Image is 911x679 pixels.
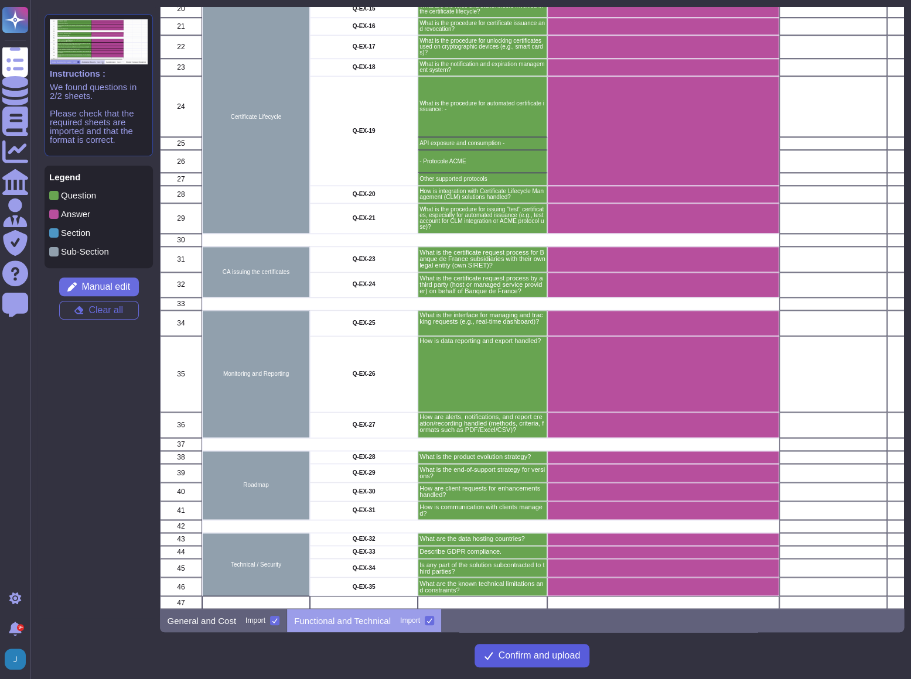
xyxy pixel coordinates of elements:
p: Q-EX-18 [312,64,416,70]
div: Import [400,617,420,624]
p: Q-EX-19 [312,128,416,134]
div: 40 [160,482,202,501]
p: Q-EX-33 [312,549,416,555]
img: instruction [50,19,148,64]
div: 29 [160,203,202,234]
p: How is integration with Certificate Lifecycle Management (CLM) solutions handled? [419,188,545,200]
div: 21 [160,18,202,35]
p: What is the procedure for certificate issuance and revocation? [419,20,545,32]
div: 32 [160,272,202,298]
div: 31 [160,246,202,272]
p: CA issuing the certificates [204,269,308,275]
p: Q-EX-34 [312,565,416,571]
div: 41 [160,501,202,520]
div: 47 [160,596,202,609]
p: Q-EX-16 [312,23,416,29]
span: Confirm and upload [498,651,580,660]
p: Q-EX-20 [312,191,416,197]
p: Describe GDPR compliance. [419,548,545,555]
div: 25 [160,137,202,150]
p: Technical / Security [204,561,308,567]
p: Question [61,191,96,200]
p: Section [61,228,90,237]
p: Q-EX-26 [312,371,416,377]
p: What are the data hosting countries? [419,536,545,542]
p: What is the procedure for unlocking certificates used on cryptographic devices (e.g., smart cards)? [419,38,545,56]
p: How are client requests for enhancements handled? [419,485,545,498]
p: Certificate Lifecycle [204,114,308,120]
p: What is the certificate request process for Banque de France subsidiaries with their own legal en... [419,249,545,269]
div: 27 [160,173,202,186]
div: 37 [160,438,202,451]
p: What are the roles and stakeholders involved in the certificate lifecycle? [419,3,545,15]
p: Q-EX-15 [312,6,416,12]
p: How is data reporting and export handled? [419,338,545,344]
p: Sub-Section [61,247,109,256]
p: Instructions : [50,69,148,78]
div: 26 [160,150,202,173]
p: Q-EX-27 [312,422,416,428]
p: Q-EX-25 [312,320,416,326]
p: Q-EX-31 [312,507,416,513]
p: Q-EX-35 [312,584,416,589]
p: Q-EX-32 [312,536,416,542]
div: 22 [160,35,202,59]
div: 24 [160,76,202,137]
div: 30 [160,234,202,246]
p: API exposure and consumption - [419,140,545,146]
p: Q-EX-29 [312,470,416,476]
button: Clear all [59,301,139,320]
p: Legend [49,173,148,181]
p: What is the procedure for issuing "test" certificates, especially for automated issuance (e.g., t... [419,207,545,230]
div: 34 [160,310,202,336]
p: - Protocole ACME [419,159,545,164]
p: We found questions in 2/2 sheets. Please check that the required sheets are imported and that the... [50,83,148,144]
p: Q-EX-30 [312,489,416,495]
p: What is the interface for managing and tracking requests (e.g., real-time dashboard)? [419,312,545,325]
div: 23 [160,59,202,76]
div: Import [245,617,265,624]
div: 33 [160,297,202,310]
div: 45 [160,558,202,577]
p: Functional and Technical [294,616,391,625]
div: 42 [160,520,202,533]
p: Q-EX-21 [312,215,416,221]
div: 43 [160,533,202,546]
p: What is the certificate request process by a third party (host or managed service provider) on be... [419,275,545,294]
p: Monitoring and Reporting [204,371,308,377]
p: What is the notification and expiration management system? [419,61,545,73]
p: Roadmap [204,482,308,488]
div: 38 [160,451,202,464]
p: What is the procedure for automated certificate issuance: - [419,101,545,112]
p: Q-EX-23 [312,256,416,262]
div: grid [160,7,903,609]
div: 28 [160,186,202,203]
button: Manual edit [59,277,139,296]
p: Answer [61,210,90,218]
p: Q-EX-28 [312,454,416,460]
div: 9+ [17,624,24,631]
div: 35 [160,336,202,413]
p: Is any part of the solution subcontracted to third parties? [419,561,545,574]
p: Other supported protocols [419,176,545,182]
p: What is the product evolution strategy? [419,454,545,460]
p: General and Cost [167,616,236,625]
div: 39 [160,464,202,482]
span: Manual edit [81,282,130,292]
p: What is the end-of-support strategy for versions? [419,467,545,479]
p: What are the known technical limitations and constraints? [419,580,545,593]
button: Confirm and upload [475,644,589,667]
div: 46 [160,577,202,596]
span: Clear all [88,306,123,315]
img: user [5,649,26,670]
div: 36 [160,412,202,438]
p: How is communication with clients managed? [419,504,545,517]
p: Q-EX-17 [312,44,416,50]
button: user [2,646,34,672]
p: Q-EX-24 [312,282,416,287]
p: How are alerts, notifications, and report creation/recording handled (methods, criteria, formats ... [419,414,545,433]
div: 44 [160,546,202,558]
